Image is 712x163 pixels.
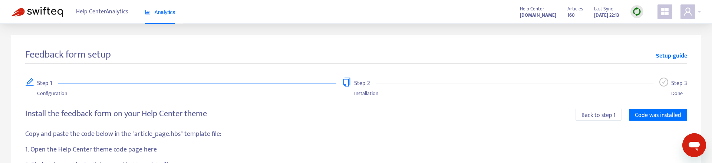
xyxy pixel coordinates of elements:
iframe: Button to launch messaging window [682,133,706,157]
span: Last Sync [594,5,613,13]
a: [DOMAIN_NAME] [520,11,556,19]
span: edit [25,78,34,87]
div: Step 1 [37,78,58,89]
span: area-chart [145,10,150,15]
span: Analytics [145,9,175,15]
img: Swifteq [11,7,63,17]
span: copy [342,78,351,87]
button: Code was installed [629,109,687,121]
div: Done [671,89,687,98]
h3: Feedback form setup [25,49,111,61]
span: Code was installed [635,111,681,120]
span: Articles [567,5,583,13]
div: Configuration [37,89,67,98]
a: Setup guide [656,52,687,61]
div: Installation [354,89,378,98]
span: check-circle [659,78,668,87]
span: appstore [660,7,669,16]
div: Step 2 [354,78,376,89]
div: Step 3 [671,78,687,89]
h4: Install the feedback form on your Help Center theme [25,109,207,119]
span: Back to step 1 [581,111,616,120]
img: sync.dc5367851b00ba804db3.png [632,7,642,16]
strong: 160 [567,11,575,19]
span: user [683,7,692,16]
span: Help Center [520,5,544,13]
button: Back to step 1 [576,109,622,121]
p: 1. Open the Help Center theme code page here [25,145,687,155]
p: Copy and paste the code below in the "article_page.hbs" template file: [25,129,687,139]
strong: [DATE] 22:13 [594,11,619,19]
span: Help Center Analytics [76,5,128,19]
